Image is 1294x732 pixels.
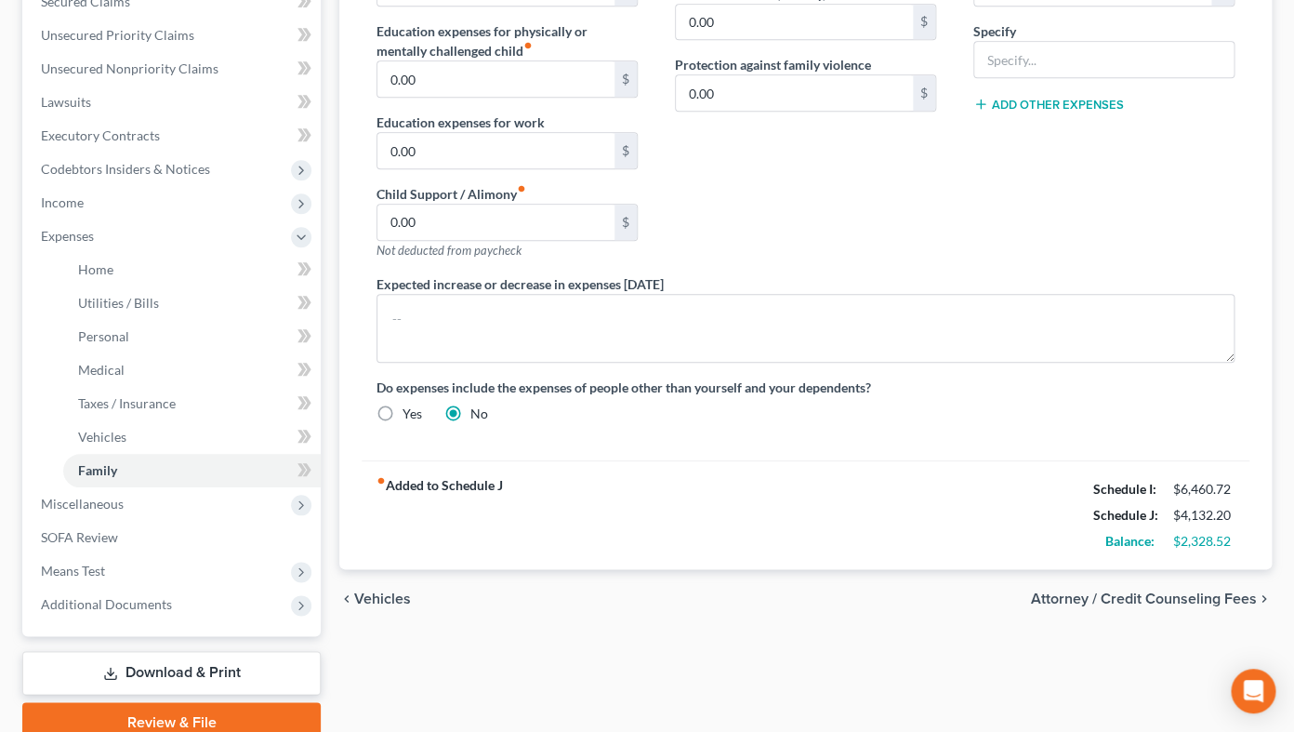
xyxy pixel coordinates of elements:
a: Family [63,454,321,487]
span: Income [41,194,84,210]
span: Miscellaneous [41,496,124,512]
div: $ [614,205,637,240]
a: Download & Print [22,651,321,695]
div: $4,132.20 [1173,506,1235,525]
button: Attorney / Credit Counseling Fees chevron_right [1031,592,1272,606]
label: Education expenses for work [376,113,545,132]
span: Vehicles [78,429,126,445]
strong: Schedule J: [1093,507,1158,523]
span: Unsecured Nonpriority Claims [41,60,218,76]
span: Means Test [41,563,105,579]
label: Yes [403,405,422,423]
span: Utilities / Bills [78,295,159,311]
span: Codebtors Insiders & Notices [41,161,210,177]
span: Medical [78,362,125,378]
div: $6,460.72 [1173,480,1235,499]
a: SOFA Review [26,521,321,554]
label: Specify [973,21,1016,41]
a: Taxes / Insurance [63,387,321,420]
span: Home [78,261,113,277]
span: Executory Contracts [41,127,160,143]
a: Lawsuits [26,86,321,119]
button: Add Other Expenses [973,97,1124,112]
i: chevron_right [1257,592,1272,606]
label: Expected increase or decrease in expenses [DATE] [376,274,664,294]
label: Education expenses for physically or mentally challenged child [376,21,638,60]
input: Specify... [974,42,1234,77]
label: Protection against family violence [675,55,871,74]
div: Open Intercom Messenger [1231,669,1275,713]
span: SOFA Review [41,529,118,545]
i: chevron_left [339,592,354,606]
strong: Schedule I: [1093,481,1156,497]
i: fiber_manual_record [517,184,526,193]
span: Expenses [41,228,94,244]
a: Vehicles [63,420,321,454]
a: Medical [63,353,321,387]
label: No [470,405,488,423]
input: -- [377,205,614,240]
span: Additional Documents [41,596,172,612]
a: Executory Contracts [26,119,321,153]
input: -- [676,5,913,40]
span: Unsecured Priority Claims [41,27,194,43]
input: -- [676,75,913,111]
div: $ [913,75,935,111]
span: Taxes / Insurance [78,395,176,411]
i: fiber_manual_record [523,41,533,50]
span: Vehicles [354,592,411,606]
div: $ [913,5,935,40]
input: -- [377,61,614,97]
a: Unsecured Priority Claims [26,19,321,52]
a: Utilities / Bills [63,286,321,320]
label: Do expenses include the expenses of people other than yourself and your dependents? [376,378,1235,397]
div: $ [614,61,637,97]
span: Personal [78,328,129,344]
a: Personal [63,320,321,353]
a: Unsecured Nonpriority Claims [26,52,321,86]
strong: Balance: [1105,533,1155,549]
label: Child Support / Alimony [376,184,526,204]
span: Not deducted from paycheck [376,243,522,258]
div: $2,328.52 [1173,532,1235,551]
a: Home [63,253,321,286]
span: Lawsuits [41,94,91,110]
span: Attorney / Credit Counseling Fees [1031,592,1257,606]
span: Family [78,462,117,478]
input: -- [377,133,614,168]
i: fiber_manual_record [376,476,386,486]
button: chevron_left Vehicles [339,592,411,606]
strong: Added to Schedule J [376,476,503,554]
div: $ [614,133,637,168]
